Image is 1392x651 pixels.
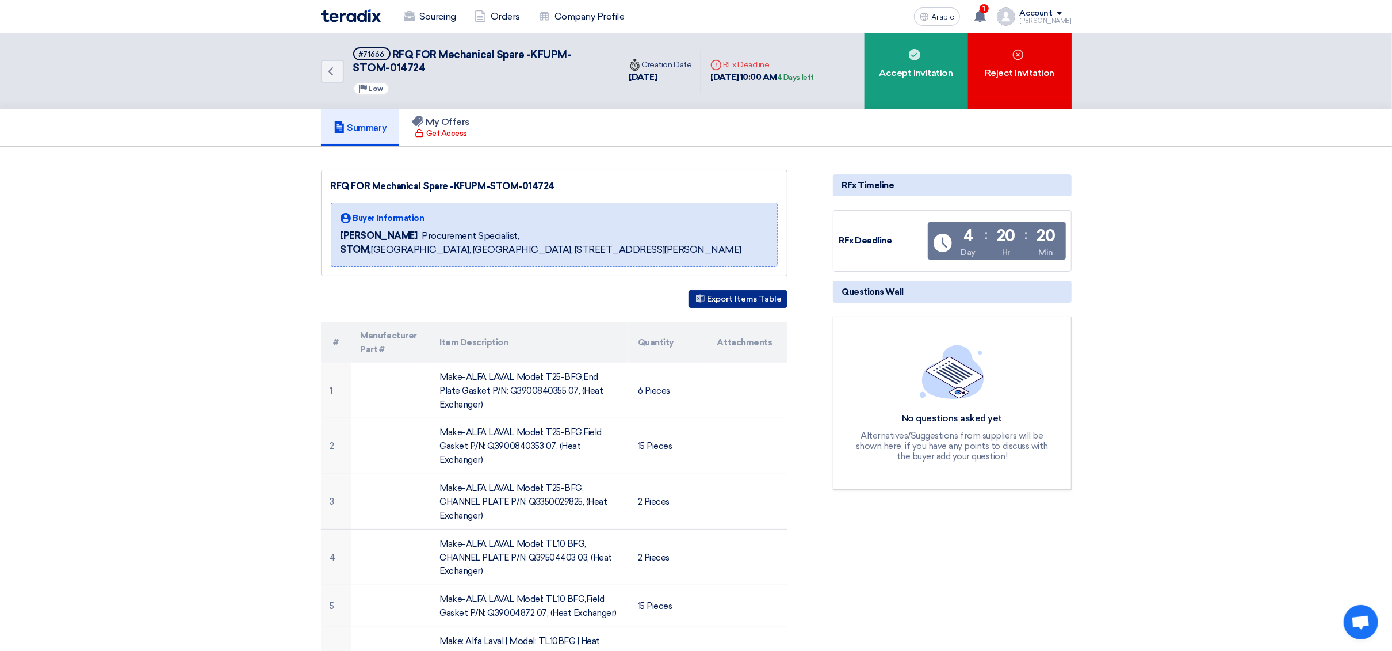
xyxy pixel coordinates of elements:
font: 3 [330,497,335,507]
font: [PERSON_NAME] [341,230,418,241]
font: Reject Invitation [985,67,1054,78]
font: 1 [330,386,333,396]
font: Account [1020,8,1053,18]
font: RFQ FOR Mechanical Spare -KFUPM-STOM-014724 [353,48,572,74]
img: empty_state_list.svg [920,345,984,399]
font: : [985,226,988,243]
font: Min [1039,248,1054,257]
font: 2 Pieces [638,552,670,562]
font: Arabic [931,12,954,22]
font: My Offers [426,116,470,127]
font: Alternatives/Suggestions from suppliers will be shown here, if you have any points to discuss wit... [856,431,1048,462]
font: 15 Pieces [638,601,672,611]
h5: RFQ FOR Mechanical Spare -KFUPM-STOM-014724 [353,47,606,75]
a: My Offers Get Access [399,109,483,146]
img: Teradix logo [321,9,381,22]
a: Summary [321,109,400,146]
a: Sourcing [395,4,465,29]
font: Questions Wall [842,287,904,297]
font: 4 Days left [777,73,814,82]
font: 20 [997,226,1015,245]
font: Procurement Specialist, [422,230,519,241]
font: Accept Invitation [879,67,953,78]
font: Orders [491,11,520,22]
font: STOM, [341,244,372,255]
font: No questions asked yet [902,413,1002,424]
font: Company Profile [554,11,625,22]
font: 2 [330,441,335,451]
font: Item Description [439,337,508,348]
font: 1 [982,5,985,13]
font: Low [369,85,384,93]
font: 6 Pieces [638,386,670,396]
font: : [1025,226,1028,243]
font: 2 Pieces [638,497,670,507]
font: Make-ALFA LAVAL Model: TL10 BFG,Field Gasket P/N: Q39004872 07, (Heat Exchanger) [439,594,617,618]
font: Day [961,248,976,257]
font: Make-ALFA LAVAL Model: T25-BFG, CHANNEL PLATE P/N: Q3350029825, (Heat Exchanger) [439,483,607,521]
font: Make-ALFA LAVAL Model: T25-BFG,Field Gasket P/N: Q3900840353 07, (Heat Exchanger) [439,427,602,465]
font: 4 [330,552,336,562]
font: #71666 [359,50,385,59]
font: Manufacturer Part # [361,330,417,355]
font: Creation Date [642,60,692,70]
font: RFQ FOR Mechanical Spare -KFUPM-STOM-014724 [331,181,554,192]
font: Make-ALFA LAVAL Model: T25-BFG,End Plate Gasket P/N: Q3900840355 07, (Heat Exchanger) [439,372,603,410]
font: 4 [963,226,973,245]
font: Summary [347,122,387,133]
font: 5 [330,601,335,611]
font: RFx Timeline [842,180,894,191]
font: # [333,337,339,348]
font: Export Items Table [708,294,782,304]
font: 20 [1037,226,1055,245]
font: [PERSON_NAME] [1020,17,1072,25]
font: 15 Pieces [638,441,672,451]
font: RFx Deadline [839,235,892,246]
font: [GEOGRAPHIC_DATA], [GEOGRAPHIC_DATA], [STREET_ADDRESS][PERSON_NAME] [371,244,741,255]
font: [DATE] [629,72,657,82]
font: [DATE] 10:00 AM [710,72,777,82]
font: Make-ALFA LAVAL Model: TL10 BFG, CHANNEL PLATE P/N: Q39504403 03, (Heat Exchanger) [439,539,612,577]
img: profile_test.png [997,7,1015,26]
font: RFx Deadline [723,60,769,70]
button: Arabic [914,7,960,26]
a: Orders [465,4,529,29]
font: Buyer Information [353,214,425,223]
font: Attachments [717,337,773,348]
font: Hr [1002,248,1010,257]
font: Quantity [638,337,674,348]
font: Get Access [426,129,467,138]
font: Sourcing [420,11,456,22]
button: Export Items Table [689,290,787,308]
div: Open chat [1344,605,1378,639]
